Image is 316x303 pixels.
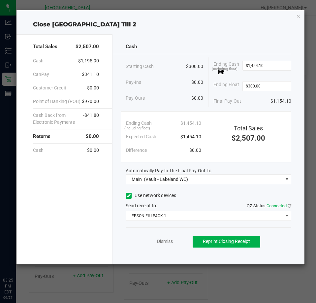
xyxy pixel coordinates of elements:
span: Main [132,177,142,182]
span: Difference [126,147,147,154]
span: Point of Banking (POB) [33,98,80,105]
span: Customer Credit [33,84,66,91]
span: $0.00 [87,147,99,154]
span: Total Sales [33,43,57,50]
span: Pay-Ins [126,79,141,86]
span: (including float) [124,126,150,131]
span: $970.00 [82,98,99,105]
button: Reprint Closing Receipt [193,236,260,248]
span: Send receipt to: [126,203,157,208]
span: (including float) [212,67,237,72]
a: Dismiss [157,238,173,245]
span: -$41.80 [83,112,99,126]
iframe: Resource center [7,250,26,270]
span: $1,454.10 [180,133,201,140]
div: Returns [33,129,99,144]
span: Pay-Outs [126,95,145,102]
span: Ending Cash [213,61,242,75]
span: $2,507.00 [76,43,99,50]
span: (Vault - Lakeland WC) [144,177,188,182]
span: $0.00 [191,79,203,86]
span: Starting Cash [126,63,154,70]
span: $0.00 [87,84,99,91]
span: Total Sales [234,125,263,132]
span: Expected Cash [126,133,156,140]
span: Cash [33,147,44,154]
span: Connected [267,203,287,208]
span: Ending Cash [126,120,152,127]
span: Cash [126,43,137,50]
span: Final Pay-Out [213,98,241,105]
span: $300.00 [186,63,203,70]
span: $0.00 [191,95,203,102]
span: $1,454.10 [180,120,201,127]
span: $2,507.00 [232,134,265,142]
span: CanPay [33,71,49,78]
span: QZ Status: [247,203,291,208]
span: $341.10 [82,71,99,78]
span: Automatically Pay-In The Final Pay-Out To: [126,168,212,173]
span: Cash [33,57,44,64]
div: Close [GEOGRAPHIC_DATA] Till 2 [16,20,305,29]
span: $1,195.90 [78,57,99,64]
span: $1,154.10 [270,98,291,105]
span: $0.00 [189,147,201,154]
span: $0.00 [86,133,99,140]
span: Cash Back from Electronic Payments [33,112,83,126]
span: Reprint Closing Receipt [203,239,250,244]
label: Use network devices [126,192,176,199]
span: Ending Float [213,81,239,91]
span: EPSON-FILLPACK-1 [126,211,283,220]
